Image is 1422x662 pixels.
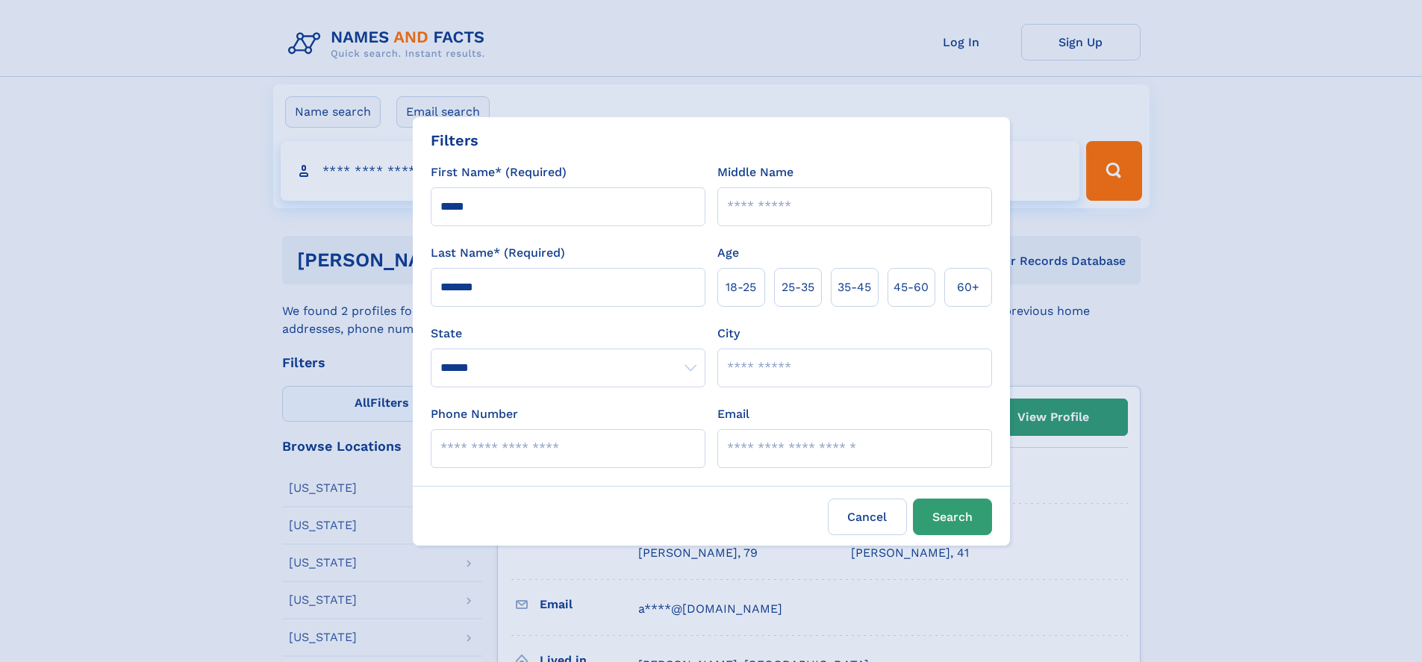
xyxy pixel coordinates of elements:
label: Middle Name [717,163,793,181]
label: First Name* (Required) [431,163,567,181]
label: Last Name* (Required) [431,244,565,262]
span: 25‑35 [782,278,814,296]
button: Search [913,499,992,535]
label: State [431,325,705,343]
span: 60+ [957,278,979,296]
label: Age [717,244,739,262]
div: Filters [431,129,478,152]
label: Phone Number [431,405,518,423]
span: 35‑45 [838,278,871,296]
span: 45‑60 [894,278,929,296]
span: 18‑25 [726,278,756,296]
label: Cancel [828,499,907,535]
label: City [717,325,740,343]
label: Email [717,405,749,423]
